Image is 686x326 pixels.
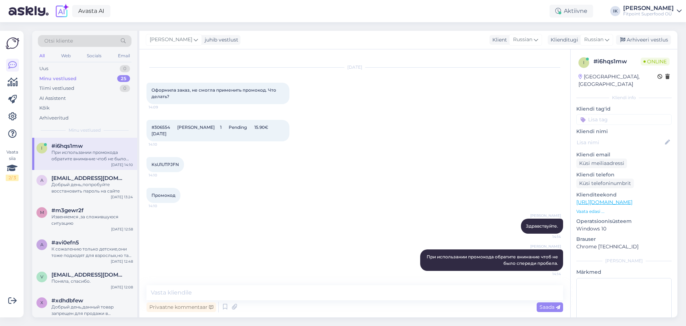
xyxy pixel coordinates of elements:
div: IK [610,6,620,16]
p: Brauser [576,235,672,243]
div: 2 / 3 [6,175,19,181]
div: [DATE] 14:10 [111,162,133,167]
div: 25 [117,75,130,82]
div: All [38,51,46,60]
div: [PERSON_NAME] [576,258,672,264]
div: Arhiveeritud [39,115,69,122]
input: Lisa tag [576,114,672,125]
div: Arhiveeri vestlus [616,35,671,45]
span: Промокод [151,193,175,198]
div: Email [116,51,131,60]
span: i [41,145,43,151]
div: Добрый день,данный товар запрещен для продажи в [GEOGRAPHIC_DATA] [51,304,133,317]
div: Kõik [39,104,50,112]
span: Minu vestlused [69,127,101,133]
p: Windows 10 [576,225,672,233]
span: x [40,300,43,305]
div: Küsi meiliaadressi [576,159,627,168]
p: Kliendi tag'id [576,105,672,113]
div: [DATE] [146,64,563,70]
span: v [40,274,43,279]
span: #avi0efn5 [51,239,79,246]
img: Askly Logo [6,37,19,50]
a: [URL][DOMAIN_NAME] [576,199,632,205]
div: 0 [120,85,130,92]
div: [GEOGRAPHIC_DATA], [GEOGRAPHIC_DATA] [578,73,657,88]
div: [DATE] 13:24 [111,194,133,200]
span: 14:10 [149,172,175,178]
div: [PERSON_NAME] [623,5,674,11]
span: Russian [513,36,532,44]
div: К сожалению только детские,они тоже подходят для взрослых,но там надо увеличивать колличество кон... [51,246,133,259]
a: [PERSON_NAME]Fitpoint Superfood OÜ [623,5,682,17]
p: Klienditeekond [576,191,672,199]
div: Klienditugi [548,36,578,44]
div: AI Assistent [39,95,66,102]
div: Uus [39,65,48,72]
p: Operatsioonisüsteem [576,218,672,225]
p: Kliendi nimi [576,128,672,135]
span: #i6hqs1mw [51,143,83,149]
p: Kliendi email [576,151,672,159]
div: Klient [489,36,507,44]
span: 14:09 [149,104,175,110]
span: #306554 [PERSON_NAME] 1 Pending 15.90€ [DATE] [151,125,272,136]
img: explore-ai [54,4,69,19]
div: 0 [120,65,130,72]
div: Vaata siia [6,149,19,181]
p: Chrome [TECHNICAL_ID] [576,243,672,250]
div: Socials [85,51,103,60]
div: Minu vestlused [39,75,76,82]
span: i [583,60,585,65]
span: #xdhdbfew [51,297,83,304]
div: Поняла, спасибо. [51,278,133,284]
span: Здравствуйте. [526,223,558,229]
div: При использании промокода обратите внимание чтоб не было спереди пробела. [51,149,133,162]
span: Russian [584,36,603,44]
div: juhib vestlust [202,36,238,44]
span: anneli.peltser@gmail.com [51,175,126,181]
p: Kliendi telefon [576,171,672,179]
span: 14:14 [534,271,561,277]
div: Aktiivne [550,5,593,18]
span: m [40,210,44,215]
div: [DATE] 12:48 [111,259,133,264]
div: Извеняемся ,за сложившуюся ситуацию [51,214,133,227]
span: KsU1UTPJFN [151,162,179,167]
div: Kliendi info [576,94,672,101]
div: [DATE] 12:08 [111,284,133,290]
span: vikfri65@gmail.com [51,272,126,278]
div: [DATE] 10:46 [110,317,133,322]
span: #m3gewr2f [51,207,84,214]
input: Lisa nimi [577,138,663,146]
span: Saada [540,304,560,310]
div: Fitpoint Superfood OÜ [623,11,674,17]
span: 14:10 [149,142,175,147]
span: Оформила заказ, не смогла применить промокод. Что делать? [151,87,277,99]
span: Online [641,58,670,65]
div: # i6hqs1mw [593,57,641,66]
p: Vaata edasi ... [576,208,672,215]
div: Web [60,51,72,60]
span: 14:14 [534,234,561,239]
span: a [40,242,44,247]
div: Privaatne kommentaar [146,302,216,312]
span: a [40,177,44,183]
span: [PERSON_NAME] [530,244,561,249]
div: Küsi telefoninumbrit [576,179,634,188]
span: Otsi kliente [44,37,73,45]
a: Avasta AI [72,5,110,17]
div: Добрый день,попробуйте восстановить пароль на сайте [51,181,133,194]
div: [DATE] 12:58 [111,227,133,232]
span: [PERSON_NAME] [530,213,561,218]
span: 14:10 [149,203,175,209]
div: Tiimi vestlused [39,85,74,92]
span: [PERSON_NAME] [150,36,192,44]
span: При использании промокода обратите внимание чтоб не было спереди пробела. [427,254,559,266]
p: Märkmed [576,268,672,276]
